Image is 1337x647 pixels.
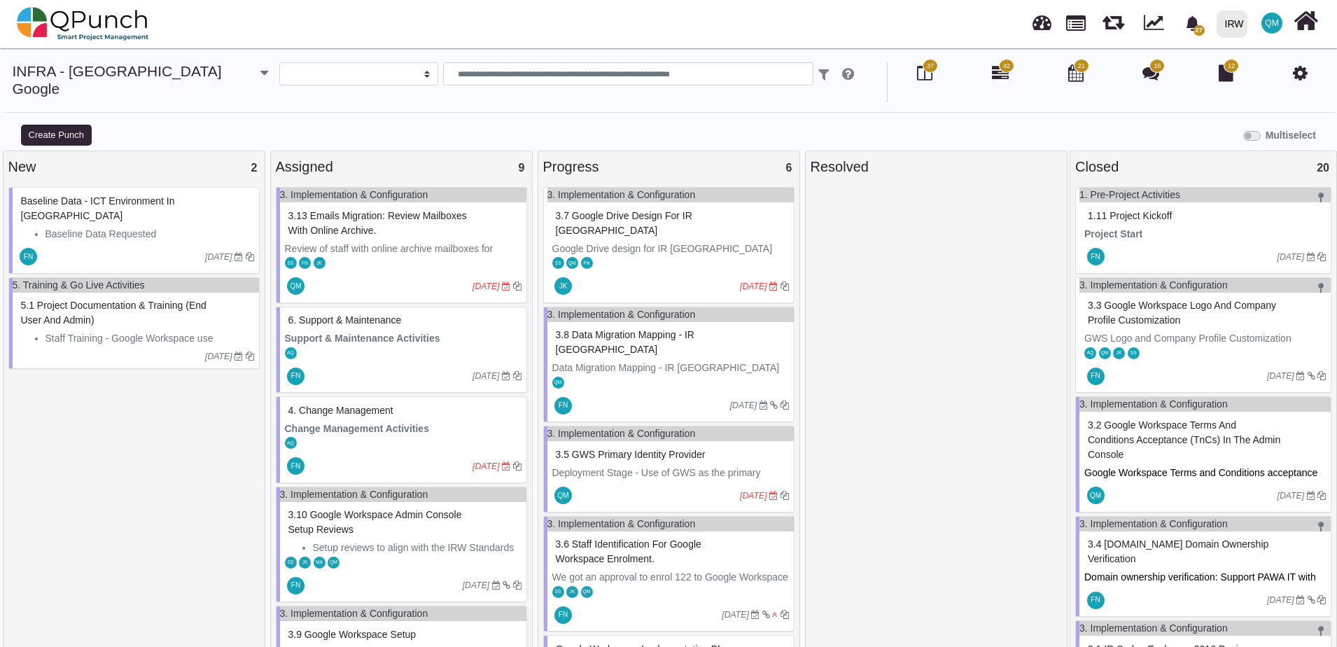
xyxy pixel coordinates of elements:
i: [DATE] [472,371,500,381]
span: FN [291,373,300,380]
i: [DATE] [472,461,500,471]
span: Japheth Karumwa [314,257,325,269]
i: Clone [1317,372,1326,380]
i: Due Date [1307,492,1315,500]
span: 21 [1078,62,1085,71]
span: #82171 [556,329,694,355]
span: FN [1091,373,1100,380]
span: Morufu Adesanya [314,557,325,569]
div: Notification [1180,11,1205,36]
a: 1. Pre-Project Activities [1079,189,1180,200]
i: Dependant Task [762,611,770,619]
i: High [772,611,778,619]
span: Samuel Serugo [285,557,297,569]
span: Qasim Munir [1087,487,1105,504]
i: Clone [780,282,789,291]
i: Clone [780,401,789,410]
i: Clone [246,352,254,361]
a: QM [1253,1,1291,46]
span: SS [1130,351,1136,356]
i: Gantt [992,64,1009,81]
i: Milestone [1318,626,1324,636]
i: Clone [246,253,254,261]
span: Francis Ndichu [1087,592,1105,609]
span: #81989 [556,449,706,460]
span: JK [302,560,308,565]
span: 20 [1317,162,1329,174]
div: Progress [543,156,794,177]
span: Dashboard [1032,8,1051,29]
i: Milestone [1318,283,1324,293]
span: 6 [786,162,792,174]
i: Due Date [769,492,778,500]
a: 3. Implementation & Configuration [1079,398,1228,410]
span: Qasim Munir [554,487,572,504]
span: Francis Ndichu [287,577,304,594]
span: Qasim Munir [581,586,593,598]
a: 3. Implementation & Configuration [547,189,696,200]
span: JK [570,590,575,594]
span: FN [291,463,300,470]
span: SS [554,261,561,266]
i: Clone [1317,596,1326,604]
strong: Change Management Activities [285,423,429,434]
i: Dependant Task [770,401,778,410]
b: Multiselect [1266,130,1316,141]
i: Due Date [502,372,510,380]
span: #81987 [1088,419,1280,460]
a: 3. Implementation & Configuration [1079,279,1228,291]
i: Dependant Task [1308,372,1315,380]
span: 2 [251,162,258,174]
span: Samuel Serugo [552,586,564,598]
span: Google Workspace Terms and Conditions acceptance (TnCs) in the Admin Console. [1084,467,1320,493]
span: JK [1116,351,1122,356]
i: Clone [513,282,521,291]
span: Samuel Serugo [285,257,297,269]
li: Baseline Data Requested [45,227,254,242]
span: FN [1091,253,1100,260]
i: Punch Discussion [1142,64,1159,81]
span: 27 [1193,25,1205,36]
svg: bell fill [1185,16,1200,31]
span: FN [291,582,300,589]
i: Calendar [1068,64,1084,81]
i: Clone [1317,253,1326,261]
span: 37 [927,62,934,71]
span: QM [554,380,562,385]
strong: Project Start [1084,228,1142,239]
a: 3. Implementation & Configuration [1079,518,1228,529]
div: IRW [1225,12,1244,36]
span: QM [1090,492,1101,499]
i: [DATE] [463,580,490,590]
p: We got an approval to enrol 122 to Google Workspace Business Standard. A list of 122 staff has be... [552,570,789,614]
i: Milestone [1318,193,1324,202]
span: Qasim Munir [287,277,304,295]
span: 18 [1154,62,1161,71]
span: Qasim Munir [1099,347,1111,359]
p: Data Migration Mapping - IR [GEOGRAPHIC_DATA] [552,361,789,375]
a: bell fill27 [1177,1,1211,45]
span: Samuel Serugo [1128,347,1140,359]
a: 3. Implementation & Configuration [280,489,428,500]
span: Qasim Munir [566,257,578,269]
span: SS [554,590,561,594]
span: QM [1265,19,1278,27]
div: Closed [1075,156,1331,177]
i: Clone [513,372,521,380]
li: Staff Training - Google Workspace use [45,331,254,346]
li: Setup reviews to align with the IRW Standards [313,541,521,555]
i: [DATE] [1267,371,1294,381]
span: Francis Ndichu [20,248,37,265]
span: Samuel Serugo [552,257,564,269]
i: Clone [780,611,789,619]
span: Francis Ndichu [299,257,311,269]
span: #81675 [288,629,416,640]
i: [DATE] [740,491,767,501]
i: Dependant Task [503,581,510,590]
i: Due Date [234,253,243,261]
i: [DATE] [1277,491,1305,501]
i: [DATE] [1277,252,1305,262]
span: FN [1091,597,1100,604]
div: New [8,156,260,177]
i: Due Date [759,401,768,410]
